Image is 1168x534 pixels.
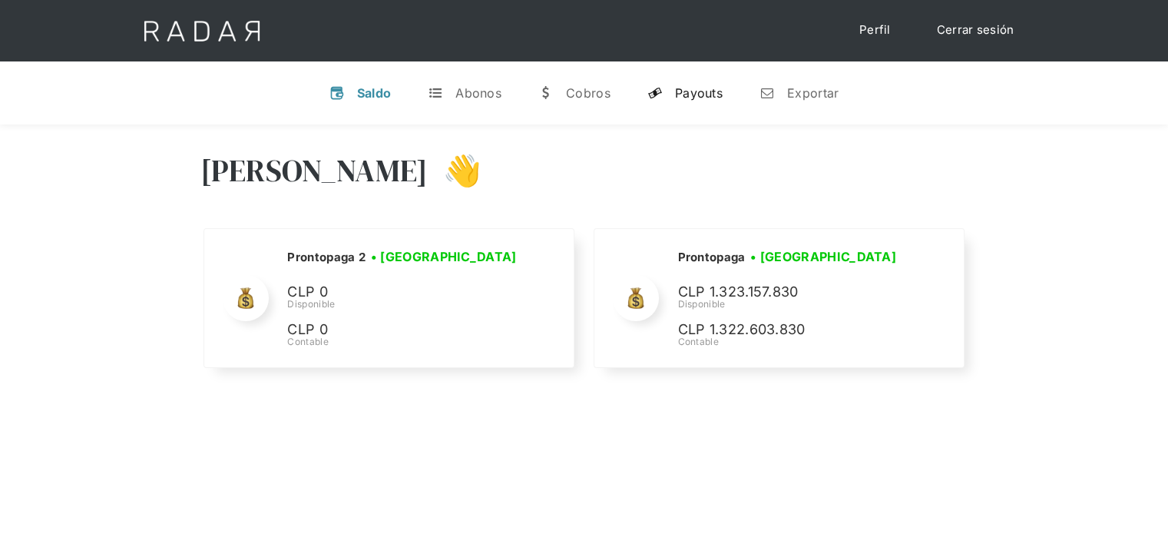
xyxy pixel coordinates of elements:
div: v [329,85,345,101]
div: Disponible [677,297,908,311]
div: Disponible [287,297,521,311]
div: y [647,85,663,101]
h3: • [GEOGRAPHIC_DATA] [750,247,896,266]
h3: 👋 [428,151,481,190]
div: Contable [677,335,908,349]
div: Contable [287,335,521,349]
h2: Prontopaga 2 [287,250,366,265]
div: Exportar [787,85,839,101]
div: n [759,85,775,101]
div: Cobros [566,85,610,101]
h3: • [GEOGRAPHIC_DATA] [371,247,517,266]
h2: Prontopaga [677,250,745,265]
p: CLP 0 [287,281,518,303]
div: w [538,85,554,101]
div: Abonos [455,85,501,101]
a: Perfil [844,15,906,45]
h3: [PERSON_NAME] [200,151,428,190]
div: Payouts [675,85,723,101]
p: CLP 1.322.603.830 [677,319,908,341]
a: Cerrar sesión [921,15,1030,45]
p: CLP 0 [287,319,518,341]
div: t [428,85,443,101]
div: Saldo [357,85,392,101]
p: CLP 1.323.157.830 [677,281,908,303]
